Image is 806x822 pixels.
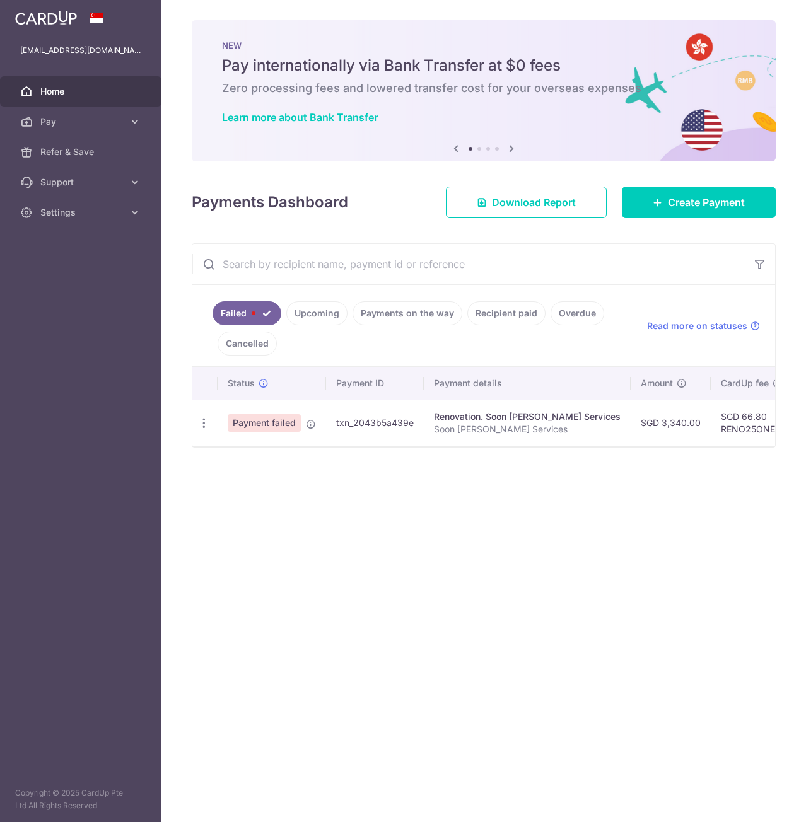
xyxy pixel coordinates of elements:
a: Recipient paid [467,301,546,325]
a: Upcoming [286,301,348,325]
span: Download Report [492,195,576,210]
span: Create Payment [668,195,745,210]
span: Home [40,85,124,98]
a: Cancelled [218,332,277,356]
a: Learn more about Bank Transfer [222,111,378,124]
p: [EMAIL_ADDRESS][DOMAIN_NAME] [20,44,141,57]
p: NEW [222,40,745,50]
td: txn_2043b5a439e [326,400,424,446]
span: Pay [40,115,124,128]
th: Payment details [424,367,631,400]
img: Bank transfer banner [192,20,776,161]
a: Read more on statuses [647,320,760,332]
a: Create Payment [622,187,776,218]
a: Download Report [446,187,607,218]
a: Overdue [551,301,604,325]
a: Failed [213,301,281,325]
h5: Pay internationally via Bank Transfer at $0 fees [222,55,745,76]
span: Settings [40,206,124,219]
h6: Zero processing fees and lowered transfer cost for your overseas expenses [222,81,745,96]
img: CardUp [15,10,77,25]
h4: Payments Dashboard [192,191,348,214]
span: CardUp fee [721,377,769,390]
td: SGD 3,340.00 [631,400,711,446]
p: Soon [PERSON_NAME] Services [434,423,621,436]
td: SGD 66.80 RENO25ONE [711,400,793,446]
span: Payment failed [228,414,301,432]
span: Read more on statuses [647,320,747,332]
th: Payment ID [326,367,424,400]
a: Payments on the way [353,301,462,325]
span: Support [40,176,124,188]
div: Renovation. Soon [PERSON_NAME] Services [434,410,621,423]
span: Refer & Save [40,146,124,158]
span: Amount [641,377,673,390]
span: Status [228,377,255,390]
input: Search by recipient name, payment id or reference [192,244,745,284]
